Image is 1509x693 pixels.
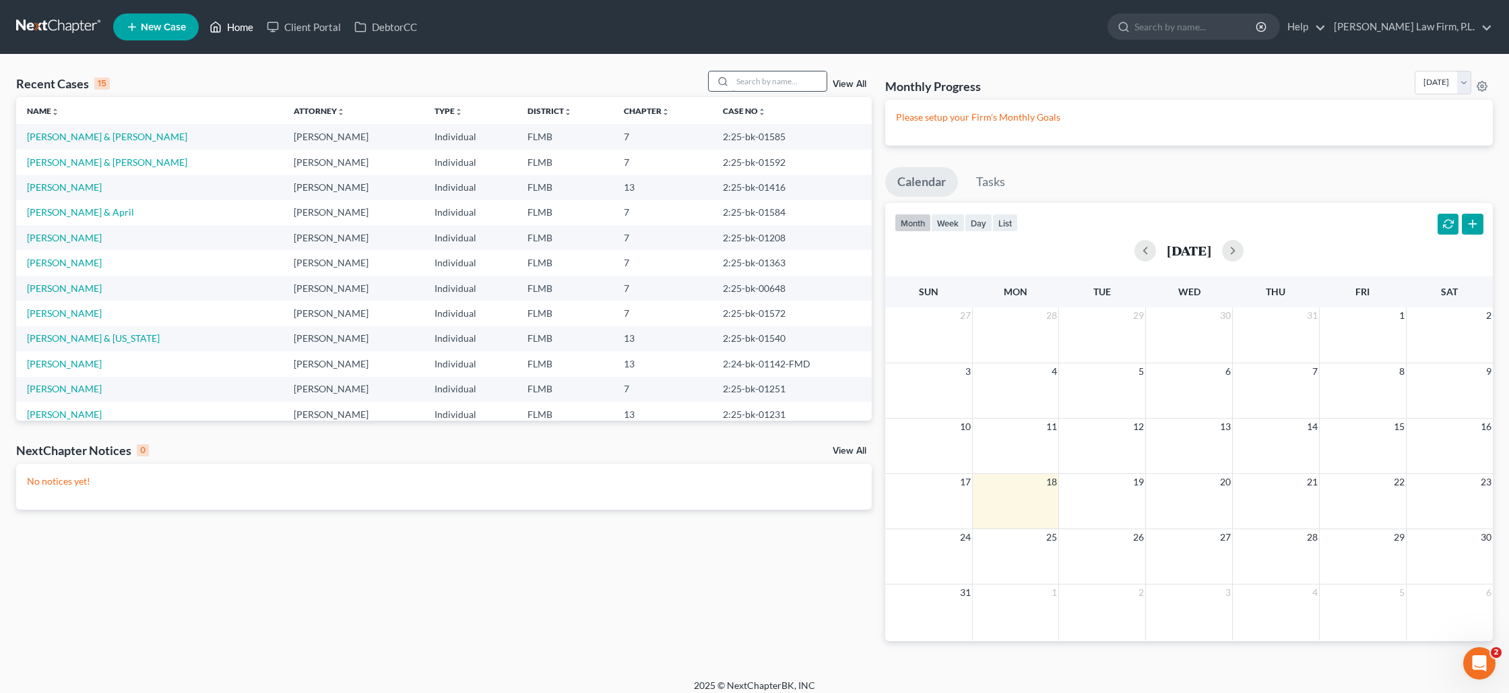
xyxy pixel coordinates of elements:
input: Search by name... [1134,14,1258,39]
span: 29 [1392,529,1406,545]
h2: [DATE] [1167,243,1211,258]
div: NextChapter Notices [16,442,149,458]
span: 15 [1392,419,1406,435]
span: New Case [141,22,186,32]
span: 7 [1311,363,1319,380]
span: 17 [959,474,972,490]
td: Individual [424,150,517,175]
span: 1 [1398,307,1406,324]
a: [PERSON_NAME] [27,282,102,294]
p: No notices yet! [27,475,861,488]
td: [PERSON_NAME] [283,326,424,351]
span: 21 [1306,474,1319,490]
span: 13 [1219,419,1232,435]
td: [PERSON_NAME] [283,225,424,250]
td: FLMB [517,175,614,200]
td: 7 [613,250,712,275]
td: [PERSON_NAME] [283,402,424,427]
td: FLMB [517,377,614,402]
td: [PERSON_NAME] [283,124,424,149]
span: 9 [1485,363,1493,380]
button: day [965,214,992,232]
span: 1 [1050,584,1058,601]
a: Typeunfold_more [435,106,463,116]
span: Sat [1441,286,1458,297]
span: 10 [959,419,972,435]
div: 15 [94,78,110,90]
td: FLMB [517,124,614,149]
a: [PERSON_NAME] & [PERSON_NAME] [27,156,187,168]
a: [PERSON_NAME] [27,232,102,243]
td: 7 [613,276,712,301]
span: 2 [1137,584,1145,601]
td: FLMB [517,150,614,175]
span: 19 [1132,474,1145,490]
span: 20 [1219,474,1232,490]
td: 7 [613,150,712,175]
i: unfold_more [662,108,670,116]
span: 2 [1491,647,1502,658]
button: list [992,214,1018,232]
i: unfold_more [51,108,59,116]
td: 2:25-bk-01363 [712,250,872,275]
td: Individual [424,225,517,250]
td: 2:25-bk-01592 [712,150,872,175]
span: Mon [1004,286,1027,297]
span: 6 [1224,363,1232,380]
a: [PERSON_NAME] [27,383,102,394]
span: 29 [1132,307,1145,324]
td: 2:25-bk-01251 [712,377,872,402]
span: 31 [1306,307,1319,324]
td: 2:25-bk-01585 [712,124,872,149]
button: week [931,214,965,232]
a: View All [833,80,866,89]
span: 3 [964,363,972,380]
a: [PERSON_NAME] [27,307,102,319]
a: DebtorCC [348,15,424,39]
a: [PERSON_NAME] & April [27,206,134,218]
td: 2:24-bk-01142-FMD [712,351,872,376]
a: [PERSON_NAME] [27,181,102,193]
iframe: Intercom live chat [1463,647,1496,680]
td: Individual [424,175,517,200]
td: [PERSON_NAME] [283,250,424,275]
span: Fri [1355,286,1370,297]
span: Tue [1093,286,1111,297]
a: Attorneyunfold_more [294,106,345,116]
a: Nameunfold_more [27,106,59,116]
span: 31 [959,584,972,601]
td: FLMB [517,225,614,250]
td: 7 [613,301,712,326]
span: 12 [1132,419,1145,435]
a: Home [203,15,260,39]
td: 2:25-bk-01540 [712,326,872,351]
td: Individual [424,250,517,275]
span: 24 [959,529,972,545]
span: 18 [1045,474,1058,490]
i: unfold_more [455,108,463,116]
input: Search by name... [732,71,827,91]
td: [PERSON_NAME] [283,175,424,200]
td: Individual [424,124,517,149]
td: FLMB [517,326,614,351]
td: Individual [424,276,517,301]
span: 30 [1479,529,1493,545]
div: 0 [137,444,149,456]
a: Case Nounfold_more [723,106,766,116]
a: Client Portal [260,15,348,39]
span: Sun [919,286,938,297]
td: 13 [613,175,712,200]
span: Thu [1266,286,1285,297]
td: [PERSON_NAME] [283,150,424,175]
span: 6 [1485,584,1493,601]
td: 2:25-bk-01584 [712,200,872,225]
i: unfold_more [758,108,766,116]
a: View All [833,446,866,456]
div: Recent Cases [16,76,110,92]
span: 14 [1306,419,1319,435]
span: 8 [1398,363,1406,380]
a: Tasks [964,167,1017,197]
a: [PERSON_NAME] Law Firm, P.L. [1327,15,1492,39]
td: 13 [613,402,712,427]
i: unfold_more [564,108,572,116]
